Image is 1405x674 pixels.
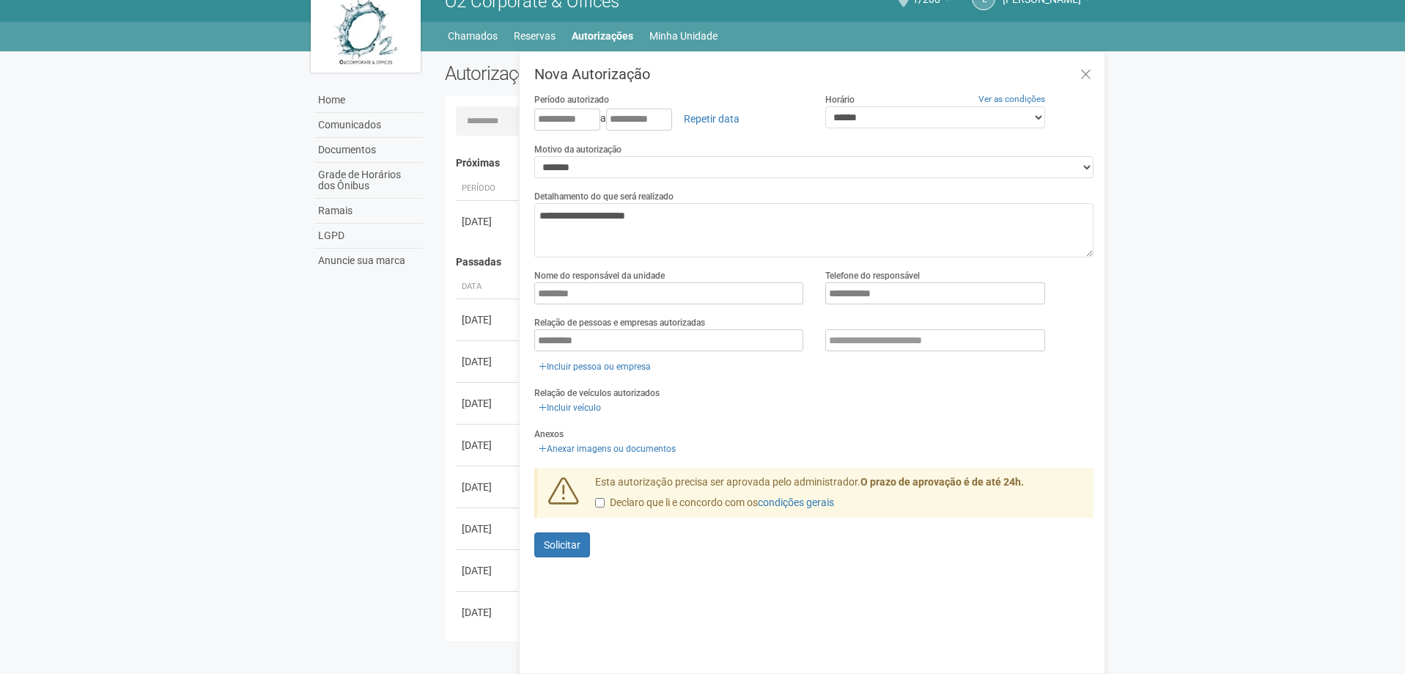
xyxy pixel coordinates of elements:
[825,269,920,282] label: Telefone do responsável
[544,539,580,551] span: Solicitar
[534,400,605,416] a: Incluir veículo
[314,163,423,199] a: Grade de Horários dos Ônibus
[314,199,423,224] a: Ramais
[534,269,665,282] label: Nome do responsável da unidade
[456,275,522,299] th: Data
[649,26,718,46] a: Minha Unidade
[534,67,1094,81] h3: Nova Autorização
[314,88,423,113] a: Home
[534,93,609,106] label: Período autorizado
[534,532,590,557] button: Solicitar
[456,158,1084,169] h4: Próximas
[534,143,622,156] label: Motivo da autorização
[462,521,516,536] div: [DATE]
[860,476,1024,488] strong: O prazo de aprovação é de até 24h.
[595,498,605,508] input: Declaro que li e concordo com oscondições gerais
[978,94,1045,104] a: Ver as condições
[445,62,759,84] h2: Autorizações
[534,106,803,131] div: a
[314,249,423,273] a: Anuncie sua marca
[462,396,516,411] div: [DATE]
[534,387,660,400] label: Relação de veículos autorizados
[572,26,633,46] a: Autorizações
[462,438,516,453] div: [DATE]
[314,138,423,163] a: Documentos
[825,93,855,106] label: Horário
[584,475,1094,518] div: Esta autorização precisa ser aprovada pelo administrador.
[534,190,674,203] label: Detalhamento do que será realizado
[534,441,680,457] a: Anexar imagens ou documentos
[462,480,516,494] div: [DATE]
[514,26,556,46] a: Reservas
[462,312,516,327] div: [DATE]
[456,177,522,201] th: Período
[456,257,1084,268] h4: Passadas
[462,214,516,229] div: [DATE]
[534,428,564,441] label: Anexos
[595,496,834,510] label: Declaro que li e concordo com os
[462,354,516,369] div: [DATE]
[758,497,834,508] a: condições gerais
[448,26,498,46] a: Chamados
[314,224,423,249] a: LGPD
[674,106,749,131] a: Repetir data
[534,359,655,375] a: Incluir pessoa ou empresa
[534,316,705,329] label: Relação de pessoas e empresas autorizadas
[314,113,423,138] a: Comunicados
[462,605,516,620] div: [DATE]
[462,563,516,578] div: [DATE]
